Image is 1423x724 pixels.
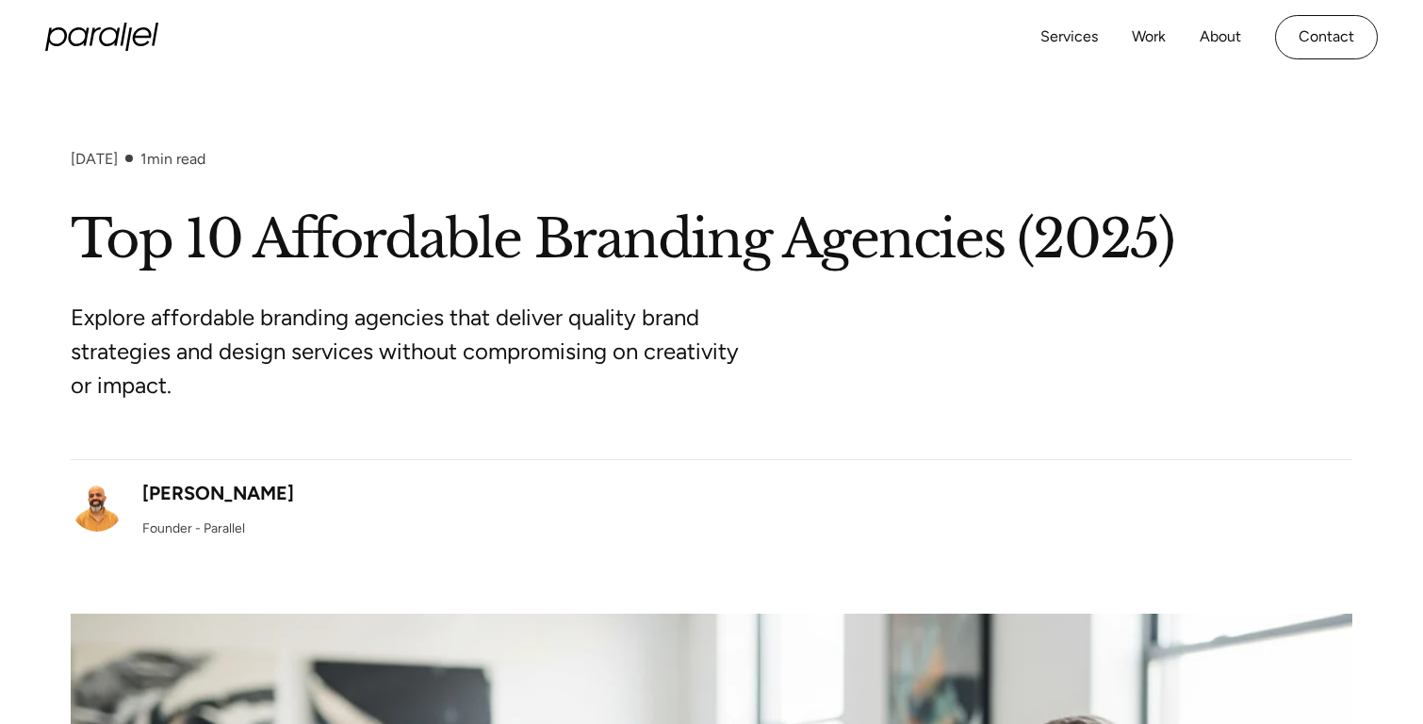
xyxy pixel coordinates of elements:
span: 1 [140,150,147,168]
div: [PERSON_NAME] [142,479,294,507]
a: About [1200,24,1241,51]
p: Explore affordable branding agencies that deliver quality brand strategies and design services wi... [71,301,777,403]
a: [PERSON_NAME]Founder - Parallel [71,479,294,538]
div: [DATE] [71,150,118,168]
h1: Top 10 Affordable Branding Agencies (2025) [71,206,1352,274]
a: Work [1132,24,1166,51]
a: Contact [1275,15,1378,59]
div: min read [140,150,205,168]
a: Services [1040,24,1098,51]
a: home [45,23,158,51]
div: Founder - Parallel [142,518,245,538]
img: Robin Dhanwani [71,479,123,532]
